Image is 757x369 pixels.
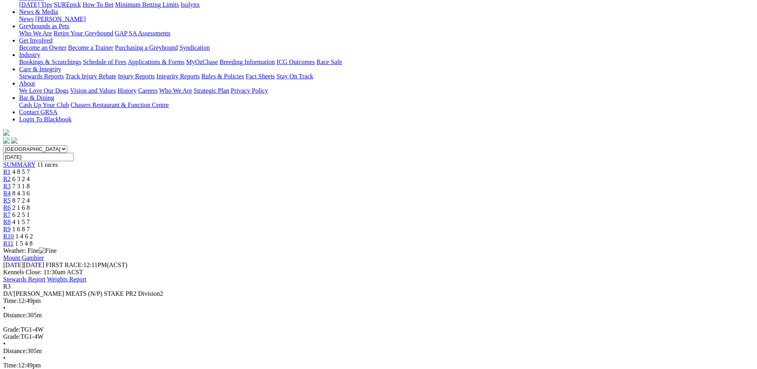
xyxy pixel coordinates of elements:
a: Retire Your Greyhound [54,30,113,37]
a: R2 [3,176,11,182]
a: Login To Blackbook [19,116,72,123]
a: SUMMARY [3,161,35,168]
a: Weights Report [47,276,87,283]
span: 8 7 2 4 [12,197,30,204]
a: R9 [3,226,11,232]
a: R11 [3,240,14,247]
span: 6 2 5 1 [12,211,30,218]
img: Fine [39,247,56,254]
a: R10 [3,233,14,240]
a: News [19,16,33,22]
a: MyOzChase [186,59,218,65]
span: 12:11PM(ACST) [46,262,127,268]
a: Bar & Dining [19,94,54,101]
a: Minimum Betting Limits [115,1,179,8]
a: Get Involved [19,37,53,44]
a: Contact GRSA [19,109,57,115]
a: Stay On Track [276,73,313,80]
span: R3 [3,283,11,290]
a: Isolynx [181,1,200,8]
a: Greyhounds as Pets [19,23,69,29]
span: 1 6 8 7 [12,226,30,232]
span: Distance: [3,312,27,318]
span: • [3,355,6,361]
div: Kennels Close: 11:30am ACST [3,269,754,276]
a: Bookings & Scratchings [19,59,81,65]
a: Become an Owner [19,44,66,51]
span: 4 1 5 7 [12,219,30,225]
a: [PERSON_NAME] [35,16,86,22]
a: How To Bet [83,1,114,8]
div: 305m [3,312,754,319]
a: Track Injury Rebate [65,73,116,80]
a: R8 [3,219,11,225]
a: Rules & Policies [201,73,244,80]
span: Time: [3,362,18,369]
a: News & Media [19,8,58,15]
a: GAP SA Assessments [115,30,171,37]
a: Industry [19,51,40,58]
img: twitter.svg [11,137,18,144]
a: Strategic Plan [194,87,229,94]
span: • [3,340,6,347]
a: Chasers Restaurant & Function Centre [70,102,169,108]
a: Mount Gambier [3,254,44,261]
span: 2 1 6 8 [12,204,30,211]
a: R1 [3,168,11,175]
div: TG1-4W [3,333,754,340]
a: Race Safe [316,59,342,65]
span: 8 4 3 6 [12,190,30,197]
a: R3 [3,183,11,189]
a: ICG Outcomes [276,59,315,65]
div: 305m [3,348,754,355]
a: R4 [3,190,11,197]
div: DA'[PERSON_NAME] MEATS (N/P) STAKE PR2 Division2 [3,290,754,297]
span: 11 races [37,161,58,168]
div: 12:49pm [3,362,754,369]
a: Integrity Reports [156,73,200,80]
div: 12:49pm [3,297,754,305]
span: Grade: [3,333,21,340]
a: Fact Sheets [246,73,275,80]
a: History [117,87,136,94]
a: Care & Integrity [19,66,61,72]
span: [DATE] [3,262,44,268]
span: 7 3 1 8 [12,183,30,189]
div: Care & Integrity [19,73,754,80]
img: facebook.svg [3,137,10,144]
span: Time: [3,297,18,304]
a: Injury Reports [118,73,155,80]
a: Breeding Information [220,59,275,65]
span: FIRST RACE: [46,262,83,268]
img: logo-grsa-white.png [3,129,10,136]
a: Vision and Values [70,87,116,94]
a: Careers [138,87,158,94]
a: R7 [3,211,11,218]
span: Weather: Fine [3,247,56,254]
a: Who We Are [19,30,52,37]
a: Become a Trainer [68,44,113,51]
span: 1 5 4 8 [15,240,33,247]
input: Select date [3,153,74,161]
span: 4 8 5 7 [12,168,30,175]
a: Stewards Reports [19,73,64,80]
a: Privacy Policy [231,87,268,94]
a: [DATE] Tips [19,1,52,8]
span: Grade: [3,326,21,333]
div: About [19,87,754,94]
div: Industry [19,59,754,66]
a: Schedule of Fees [83,59,126,65]
div: Greyhounds as Pets [19,30,754,37]
a: Cash Up Your Club [19,102,69,108]
a: Syndication [179,44,210,51]
div: News & Media [19,16,754,23]
div: TG1-4W [3,326,754,333]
